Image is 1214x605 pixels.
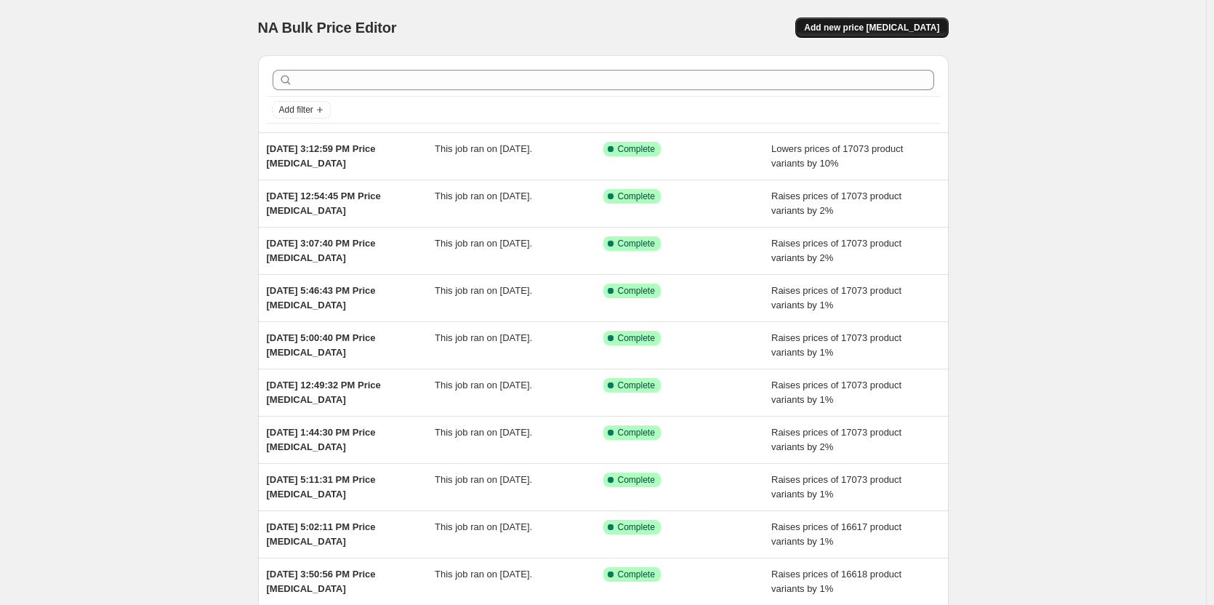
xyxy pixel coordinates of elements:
[771,285,901,310] span: Raises prices of 17073 product variants by 1%
[267,285,376,310] span: [DATE] 5:46:43 PM Price [MEDICAL_DATA]
[279,104,313,116] span: Add filter
[267,238,376,263] span: [DATE] 3:07:40 PM Price [MEDICAL_DATA]
[273,101,331,119] button: Add filter
[771,569,901,594] span: Raises prices of 16618 product variants by 1%
[267,427,376,452] span: [DATE] 1:44:30 PM Price [MEDICAL_DATA]
[804,22,939,33] span: Add new price [MEDICAL_DATA]
[618,332,655,344] span: Complete
[618,427,655,438] span: Complete
[267,143,376,169] span: [DATE] 3:12:59 PM Price [MEDICAL_DATA]
[771,474,901,500] span: Raises prices of 17073 product variants by 1%
[435,332,532,343] span: This job ran on [DATE].
[771,521,901,547] span: Raises prices of 16617 product variants by 1%
[771,427,901,452] span: Raises prices of 17073 product variants by 2%
[435,191,532,201] span: This job ran on [DATE].
[435,238,532,249] span: This job ran on [DATE].
[771,191,901,216] span: Raises prices of 17073 product variants by 2%
[771,380,901,405] span: Raises prices of 17073 product variants by 1%
[258,20,397,36] span: NA Bulk Price Editor
[618,474,655,486] span: Complete
[618,521,655,533] span: Complete
[435,143,532,154] span: This job ran on [DATE].
[618,238,655,249] span: Complete
[618,143,655,155] span: Complete
[267,332,376,358] span: [DATE] 5:00:40 PM Price [MEDICAL_DATA]
[435,285,532,296] span: This job ran on [DATE].
[618,191,655,202] span: Complete
[267,380,381,405] span: [DATE] 12:49:32 PM Price [MEDICAL_DATA]
[435,474,532,485] span: This job ran on [DATE].
[435,427,532,438] span: This job ran on [DATE].
[267,474,376,500] span: [DATE] 5:11:31 PM Price [MEDICAL_DATA]
[435,380,532,390] span: This job ran on [DATE].
[771,143,903,169] span: Lowers prices of 17073 product variants by 10%
[435,569,532,580] span: This job ran on [DATE].
[618,285,655,297] span: Complete
[267,569,376,594] span: [DATE] 3:50:56 PM Price [MEDICAL_DATA]
[795,17,948,38] button: Add new price [MEDICAL_DATA]
[771,238,901,263] span: Raises prices of 17073 product variants by 2%
[771,332,901,358] span: Raises prices of 17073 product variants by 1%
[267,521,376,547] span: [DATE] 5:02:11 PM Price [MEDICAL_DATA]
[267,191,381,216] span: [DATE] 12:54:45 PM Price [MEDICAL_DATA]
[618,380,655,391] span: Complete
[618,569,655,580] span: Complete
[435,521,532,532] span: This job ran on [DATE].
